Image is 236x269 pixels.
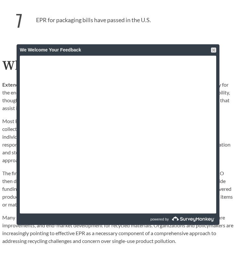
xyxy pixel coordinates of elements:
[2,81,95,88] strong: Extended Producer Responsibility (EPR)
[2,214,234,245] p: Many new bills and positions extend cost coverage to include outreach and education, infrastructu...
[2,117,234,164] p: Most EPR programs for packaging encourage or require producers of packaging products to join a co...
[150,214,169,225] span: powered by
[2,5,234,33] p: EPR for packaging bills have passed in the U.S.
[2,169,234,208] p: The financial structure may vary, but in most EPR programs producers pay fees to the PRO. The PRO...
[2,81,234,112] p: is a policy approach that assigns producers responsibility for the end-of-life of products. This ...
[20,44,216,56] div: We Welcome Your Feedback
[11,7,28,33] strong: 7
[119,214,216,225] a: powered by
[2,59,234,73] h2: What is EPR?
